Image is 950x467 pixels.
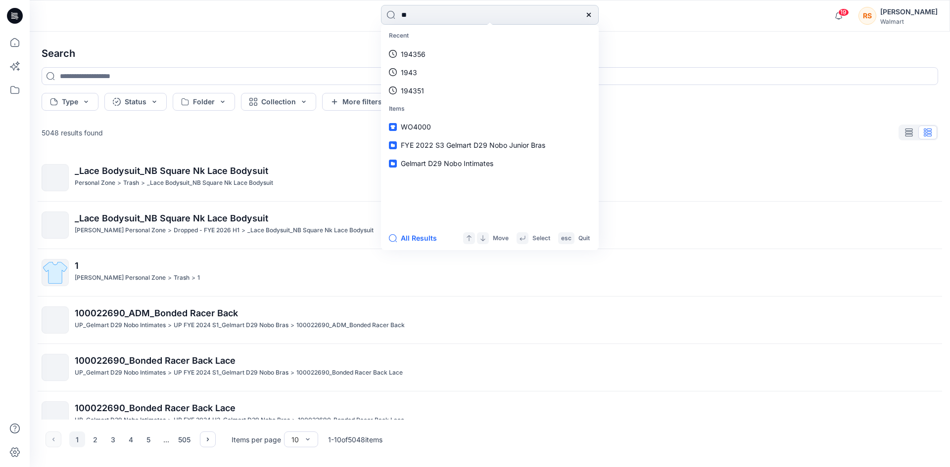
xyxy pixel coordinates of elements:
[168,320,172,331] p: >
[75,166,268,176] span: _Lace Bodysuit_NB Square Nk Lace Bodysuit
[493,233,509,244] p: Move
[561,233,571,244] p: esc
[383,45,597,63] a: 194356
[104,93,167,111] button: Status
[168,273,172,283] p: >
[173,93,235,111] button: Folder
[532,233,550,244] p: Select
[383,118,597,136] a: WO4000
[401,123,431,131] span: WO4000
[322,93,390,111] button: More filters
[383,136,597,154] a: FYE 2022 S3 Gelmart D29 Nobo Junior Bras
[87,431,103,447] button: 2
[168,415,172,425] p: >
[34,40,946,67] h4: Search
[880,6,938,18] div: [PERSON_NAME]
[241,93,316,111] button: Collection
[838,8,849,16] span: 19
[36,395,944,434] a: 100022690_Bonded Racer Back LaceUP_Gelmart D29 Nobo Intimates>UP FYE 2024 H2_Gelmart D29 Nobo Bra...
[75,368,166,378] p: UP_Gelmart D29 Nobo Intimates
[69,431,85,447] button: 1
[168,368,172,378] p: >
[389,232,443,244] button: All Results
[36,253,944,292] a: 1[PERSON_NAME] Personal Zone>Trash>1
[174,368,288,378] p: UP FYE 2024 S1_Gelmart D29 Nobo Bras
[36,300,944,340] a: 100022690_ADM_Bonded Racer BackUP_Gelmart D29 Nobo Intimates>UP FYE 2024 S1_Gelmart D29 Nobo Bras...
[401,67,417,78] p: 1943
[42,127,103,138] p: 5048 results found
[247,225,374,236] p: _Lace Bodysuit_NB Square Nk Lace Bodysuit
[75,260,79,271] span: 1
[296,320,405,331] p: 100022690_ADM_Bonded Racer Back
[123,431,139,447] button: 4
[174,273,190,283] p: Trash
[383,82,597,100] a: 194351
[197,273,200,283] p: 1
[75,273,166,283] p: Kelly Evans's Personal Zone
[42,93,98,111] button: Type
[123,178,139,188] p: Trash
[168,225,172,236] p: >
[75,403,236,413] span: 100022690_Bonded Racer Back Lace
[298,415,404,425] p: 100022690_Bonded Racer Back Lace
[141,178,145,188] p: >
[75,355,236,366] span: 100022690_Bonded Racer Back Lace
[578,233,590,244] p: Quit
[292,415,296,425] p: >
[328,434,382,445] p: 1 - 10 of 5048 items
[191,273,195,283] p: >
[401,85,424,96] p: 194351
[296,368,403,378] p: 100022690_Bonded Racer Back Lace
[383,100,597,118] p: Items
[858,7,876,25] div: RS
[241,225,245,236] p: >
[291,434,299,445] div: 10
[401,49,426,59] p: 194356
[147,178,273,188] p: _Lace Bodysuit_NB Square Nk Lace Bodysuit
[174,415,290,425] p: UP FYE 2024 H2_Gelmart D29 Nobo Bras
[75,415,166,425] p: UP_Gelmart D29 Nobo Intimates
[290,320,294,331] p: >
[105,431,121,447] button: 3
[36,158,944,197] a: _Lace Bodysuit_NB Square Nk Lace BodysuitPersonal Zone>Trash>_Lace Bodysuit_NB Square Nk Lace Bod...
[880,18,938,25] div: Walmart
[36,206,944,245] a: _Lace Bodysuit_NB Square Nk Lace Bodysuit[PERSON_NAME] Personal Zone>Dropped - FYE 2026 H1>_Lace ...
[290,368,294,378] p: >
[75,225,166,236] p: Kelly Evans's Personal Zone
[75,320,166,331] p: UP_Gelmart D29 Nobo Intimates
[117,178,121,188] p: >
[174,320,288,331] p: UP FYE 2024 S1_Gelmart D29 Nobo Bras
[75,308,238,318] span: 100022690_ADM_Bonded Racer Back
[75,213,268,223] span: _Lace Bodysuit_NB Square Nk Lace Bodysuit
[232,434,281,445] p: Items per page
[174,225,239,236] p: Dropped - FYE 2026 H1
[401,159,493,168] span: Gelmart D29 Nobo Intimates
[141,431,156,447] button: 5
[383,63,597,82] a: 1943
[176,431,192,447] button: 505
[158,431,174,447] div: ...
[401,141,545,149] span: FYE 2022 S3 Gelmart D29 Nobo Junior Bras
[383,154,597,172] a: Gelmart D29 Nobo Intimates
[75,178,115,188] p: Personal Zone
[36,348,944,387] a: 100022690_Bonded Racer Back LaceUP_Gelmart D29 Nobo Intimates>UP FYE 2024 S1_Gelmart D29 Nobo Bra...
[383,27,597,45] p: Recent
